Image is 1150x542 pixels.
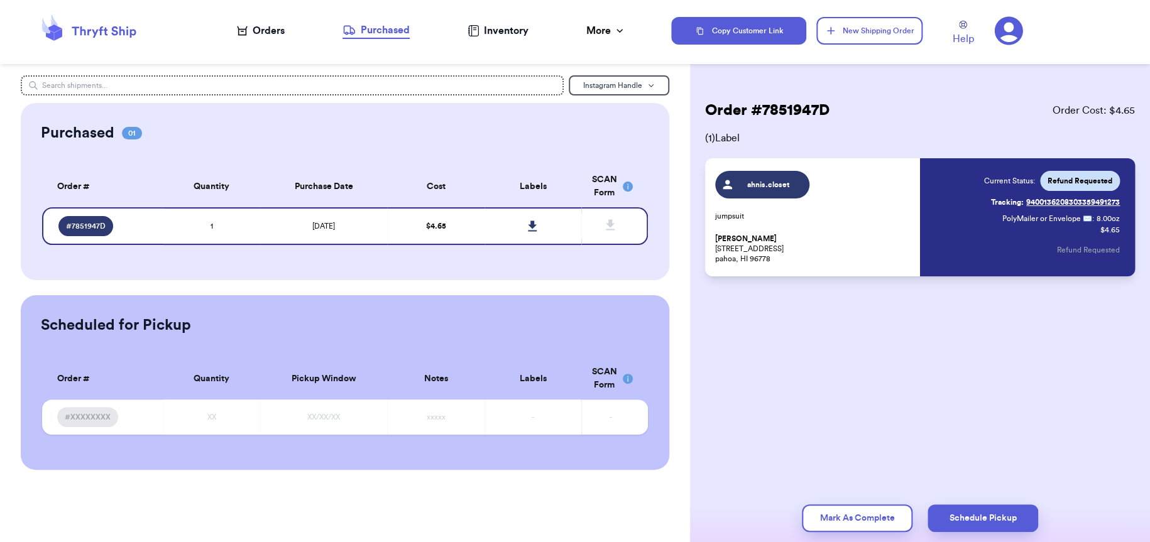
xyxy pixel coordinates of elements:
[42,358,163,399] th: Order #
[816,17,922,45] button: New Shipping Order
[387,166,484,207] th: Cost
[122,127,142,139] span: 01
[1097,214,1120,224] span: 8.00 oz
[426,222,446,230] span: $ 4.65
[953,31,974,46] span: Help
[583,82,642,89] span: Instagram Handle
[468,23,528,38] a: Inventory
[387,358,484,399] th: Notes
[715,234,777,244] span: [PERSON_NAME]
[715,234,912,264] p: [STREET_ADDRESS] pahoa, HI 96778
[610,413,612,421] span: -
[569,75,669,95] button: Instagram Handle
[163,358,260,399] th: Quantity
[953,21,974,46] a: Help
[260,166,387,207] th: Purchase Date
[532,413,534,421] span: -
[42,166,163,207] th: Order #
[1092,214,1094,224] span: :
[705,100,830,121] h2: Order # 7851947D
[802,504,912,532] button: Mark As Complete
[485,166,581,207] th: Labels
[307,413,340,421] span: XX/XX/XX
[342,23,410,39] a: Purchased
[163,166,260,207] th: Quantity
[485,358,581,399] th: Labels
[991,197,1024,207] span: Tracking:
[991,192,1120,212] a: Tracking:9400136208303359491273
[41,123,114,143] h2: Purchased
[41,315,191,335] h2: Scheduled for Pickup
[738,180,798,190] span: ahnis.closet
[586,23,626,38] div: More
[928,504,1038,532] button: Schedule Pickup
[1002,215,1092,222] span: PolyMailer or Envelope ✉️
[66,221,106,231] span: # 7851947D
[1048,176,1112,186] span: Refund Requested
[65,412,111,422] span: #XXXXXXXX
[589,366,633,392] div: SCAN Form
[260,358,387,399] th: Pickup Window
[21,75,564,95] input: Search shipments...
[312,222,335,230] span: [DATE]
[207,413,216,421] span: XX
[671,17,807,45] button: Copy Customer Link
[342,23,410,38] div: Purchased
[589,173,633,200] div: SCAN Form
[1100,225,1120,235] p: $ 4.65
[1057,236,1120,264] button: Refund Requested
[705,131,1135,146] span: ( 1 ) Label
[237,23,285,38] a: Orders
[427,413,446,421] span: xxxxx
[984,176,1035,186] span: Current Status:
[1053,103,1135,118] span: Order Cost: $ 4.65
[715,211,912,221] p: jumpsuit
[211,222,213,230] span: 1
